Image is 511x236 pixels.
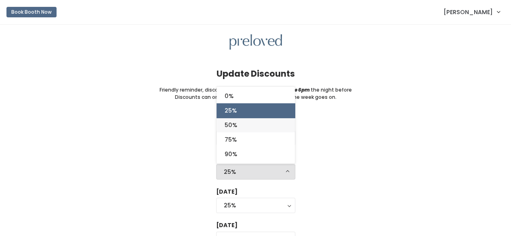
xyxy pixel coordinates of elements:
button: 25% [216,198,295,213]
span: 50% [225,121,237,129]
span: 75% [225,135,237,144]
div: 25% [224,201,288,210]
span: 90% [225,150,237,159]
span: 25% [225,106,237,115]
div: 25% [224,167,288,176]
button: Book Booth Now [6,7,57,17]
a: [PERSON_NAME] [435,3,508,21]
span: 0% [225,92,233,100]
img: preloved logo [229,34,282,50]
button: 25% [216,164,295,180]
h4: Update Discounts [217,69,295,78]
label: [DATE] [216,188,238,196]
label: [DATE] [216,221,238,230]
span: [PERSON_NAME] [444,8,493,17]
i: before 6pm [282,86,310,93]
small: Discounts can only stay the same or go up as the week goes on. [175,94,336,101]
a: Book Booth Now [6,3,57,21]
small: Friendly reminder, discounts need to be updated the night before [160,86,352,94]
